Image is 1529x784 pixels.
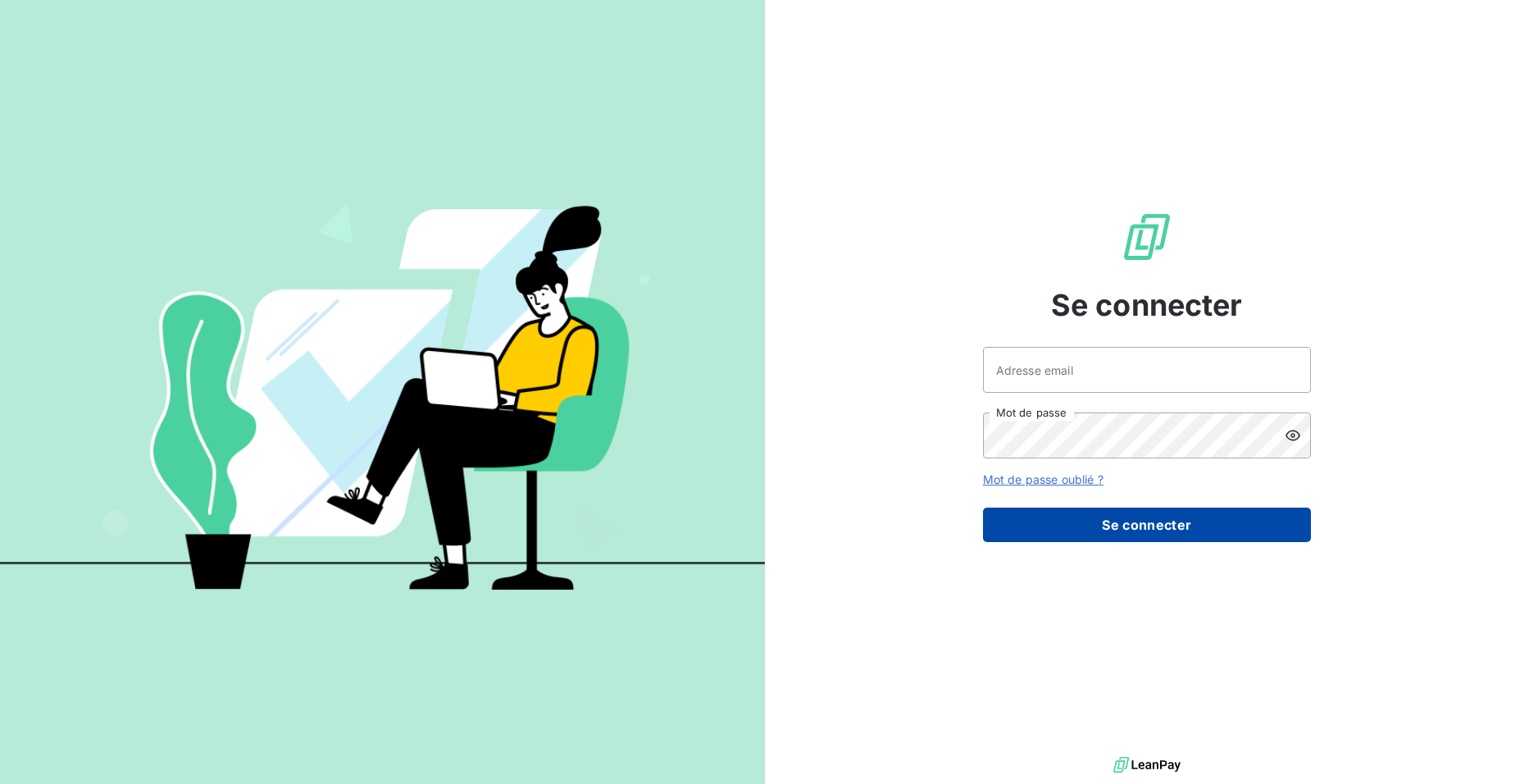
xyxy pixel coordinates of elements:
[1121,211,1173,263] img: Logo LeanPay
[1051,283,1243,327] span: Se connecter
[983,472,1104,486] a: Mot de passe oublié ?
[1113,753,1181,777] img: logo
[983,508,1311,542] button: Se connecter
[983,347,1311,393] input: placeholder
